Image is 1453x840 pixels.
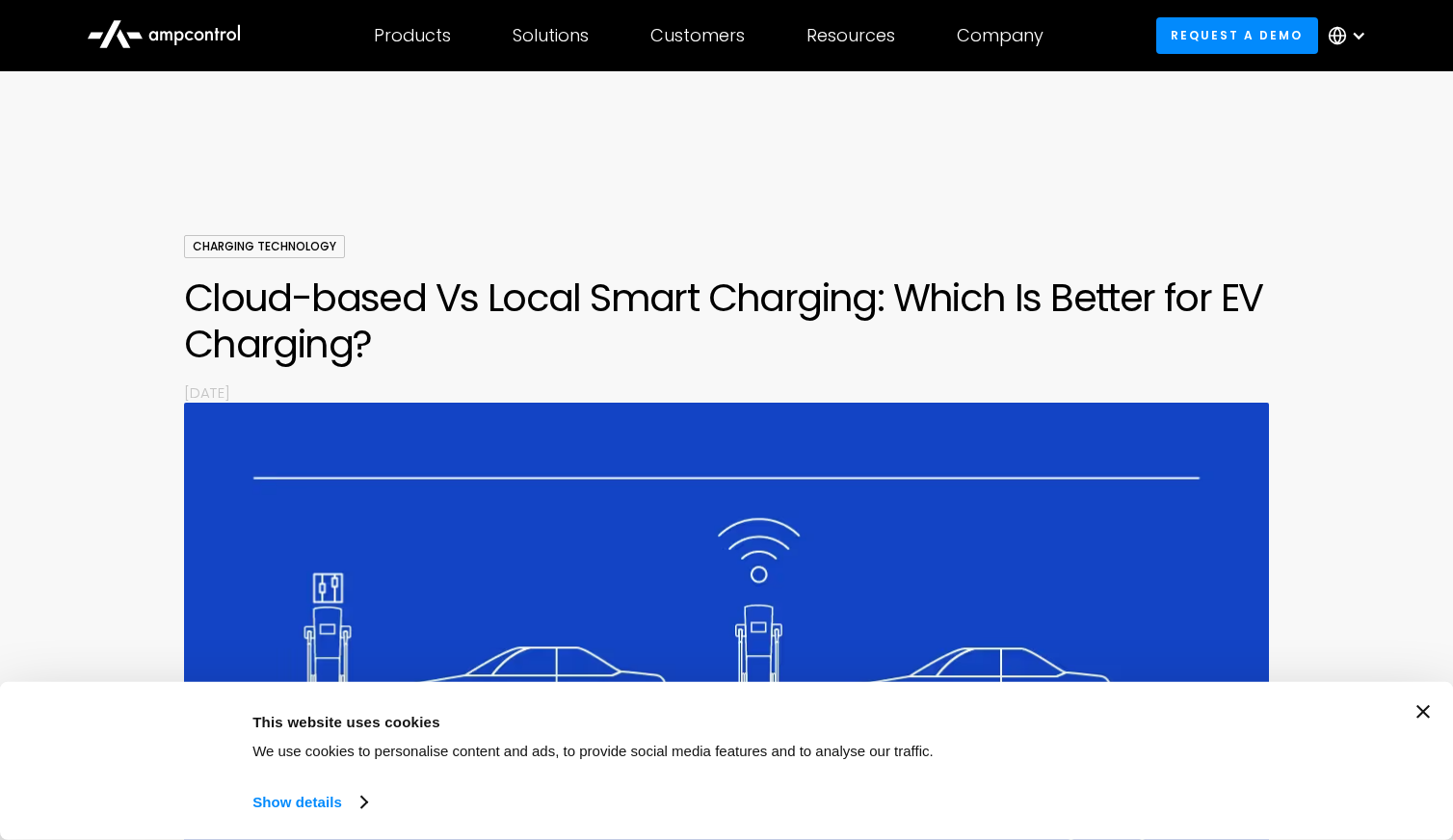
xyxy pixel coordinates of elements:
[252,743,934,759] span: We use cookies to personalise content and ads, to provide social media features and to analyse ou...
[252,788,366,817] a: Show details
[184,382,1269,403] p: [DATE]
[1156,17,1318,53] a: Request a demo
[650,25,745,46] div: Customers
[184,235,345,258] div: Charging Technology
[806,25,895,46] div: Resources
[513,25,589,46] div: Solutions
[1416,705,1430,719] button: Close banner
[374,25,451,46] div: Products
[1105,705,1381,761] button: Okay
[957,25,1044,46] div: Company
[252,710,1083,733] div: This website uses cookies
[184,275,1269,367] h1: Cloud-based Vs Local Smart Charging: Which Is Better for EV Charging?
